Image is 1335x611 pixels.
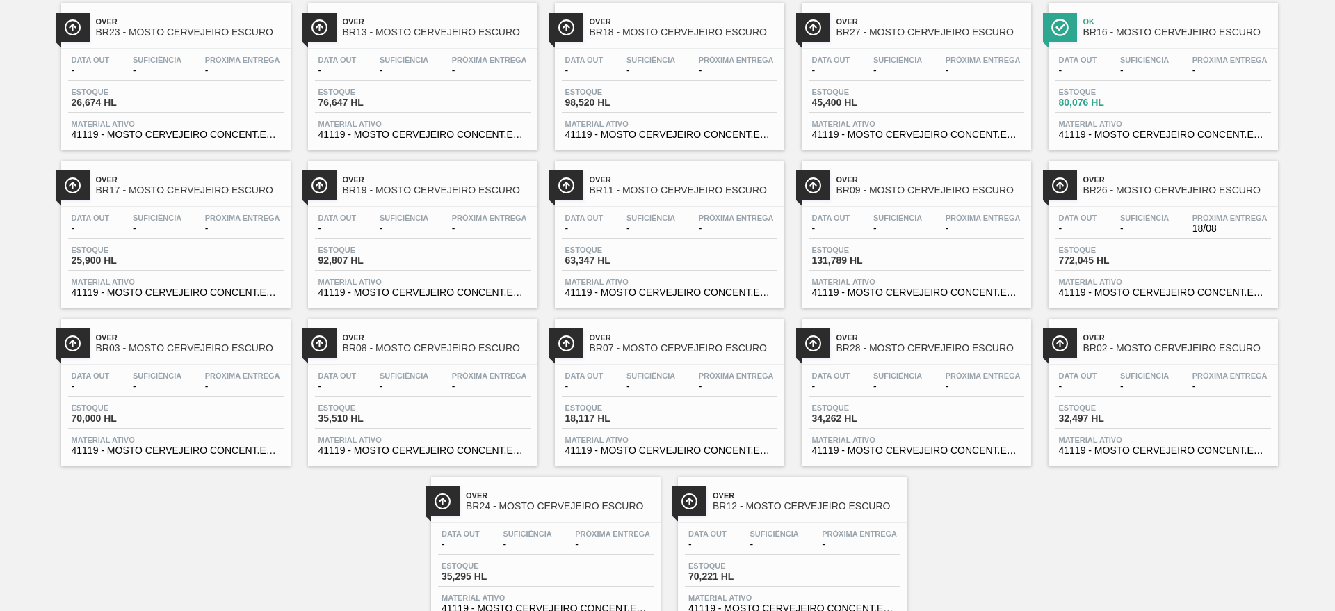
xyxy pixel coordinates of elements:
span: BR23 - MOSTO CERVEJEIRO ESCURO [96,27,284,38]
span: Estoque [565,404,663,412]
span: Estoque [812,246,909,254]
span: Próxima Entrega [822,530,897,538]
span: Suficiência [873,372,922,380]
span: - [205,381,280,392]
img: Ícone [64,19,81,36]
span: Over [343,333,531,342]
span: Suficiência [626,372,675,380]
span: 80,076 HL [1059,97,1156,108]
span: 35,510 HL [318,413,416,424]
span: Próxima Entrega [452,372,527,380]
span: Data out [318,214,357,222]
span: 41119 - MOSTO CERVEJEIRO CONCENT.ESCURO ENVASADO [72,445,280,456]
a: ÍconeOverBR09 - MOSTO CERVEJEIRO ESCUROData out-Suficiência-Próxima Entrega-Estoque131,789 HLMate... [791,150,1038,308]
span: Material ativo [688,594,897,602]
span: Suficiência [873,214,922,222]
span: - [699,381,774,392]
span: 41119 - MOSTO CERVEJEIRO CONCENT.ESCURO ENVASADO [72,287,280,298]
span: 41119 - MOSTO CERVEJEIRO CONCENT.ESCURO ENVASADO [565,129,774,140]
span: - [688,539,727,550]
span: Material ativo [812,436,1021,444]
span: Material ativo [72,436,280,444]
span: 34,262 HL [812,413,909,424]
span: BR03 - MOSTO CERVEJEIRO ESCURO [96,343,284,354]
span: BR08 - MOSTO CERVEJEIRO ESCURO [343,343,531,354]
span: Data out [688,530,727,538]
span: Material ativo [1059,278,1268,286]
span: Data out [1059,372,1097,380]
span: Material ativo [318,120,527,128]
span: BR12 - MOSTO CERVEJEIRO ESCURO [713,501,900,511]
span: BR07 - MOSTO CERVEJEIRO ESCURO [590,343,777,354]
span: - [205,223,280,234]
a: ÍconeOverBR08 - MOSTO CERVEJEIRO ESCUROData out-Suficiência-Próxima Entrega-Estoque35,510 HLMater... [298,308,544,466]
span: Suficiência [1120,56,1169,64]
span: Próxima Entrega [699,214,774,222]
span: Data out [72,214,110,222]
span: Over [1083,333,1271,342]
span: Material ativo [318,436,527,444]
span: BR17 - MOSTO CERVEJEIRO ESCURO [96,185,284,196]
span: - [565,65,604,76]
span: BR09 - MOSTO CERVEJEIRO ESCURO [836,185,1024,196]
span: Material ativo [1059,436,1268,444]
span: Próxima Entrega [205,56,280,64]
span: BR19 - MOSTO CERVEJEIRO ESCURO [343,185,531,196]
span: - [565,381,604,392]
img: Ícone [1051,335,1069,352]
span: Data out [812,214,850,222]
span: Ok [1083,17,1271,26]
span: - [873,65,922,76]
span: Data out [72,372,110,380]
span: Over [836,17,1024,26]
span: Data out [812,56,850,64]
span: Estoque [812,88,909,96]
span: 18,117 HL [565,413,663,424]
span: Material ativo [442,594,650,602]
span: Material ativo [812,278,1021,286]
img: Ícone [434,493,451,510]
span: Próxima Entrega [699,56,774,64]
span: Material ativo [565,436,774,444]
span: Estoque [442,562,539,570]
span: Estoque [565,246,663,254]
span: - [946,381,1021,392]
span: - [822,539,897,550]
span: Estoque [318,246,416,254]
span: Over [96,17,284,26]
span: - [1120,65,1169,76]
span: Material ativo [565,278,774,286]
span: - [452,223,527,234]
span: Over [466,491,654,500]
span: Data out [565,214,604,222]
span: Over [1083,175,1271,184]
span: Over [713,491,900,500]
span: Data out [318,372,357,380]
span: - [626,65,675,76]
span: Material ativo [72,278,280,286]
img: Ícone [1051,19,1069,36]
img: Ícone [64,335,81,352]
span: - [873,223,922,234]
span: - [318,223,357,234]
span: 92,807 HL [318,255,416,266]
span: BR13 - MOSTO CERVEJEIRO ESCURO [343,27,531,38]
span: BR26 - MOSTO CERVEJEIRO ESCURO [1083,185,1271,196]
span: Próxima Entrega [205,214,280,222]
span: Over [836,333,1024,342]
span: Estoque [72,246,169,254]
span: - [565,223,604,234]
a: ÍconeOverBR11 - MOSTO CERVEJEIRO ESCUROData out-Suficiência-Próxima Entrega-Estoque63,347 HLMater... [544,150,791,308]
span: Material ativo [318,278,527,286]
span: - [946,65,1021,76]
span: Próxima Entrega [452,214,527,222]
span: Over [590,333,777,342]
span: - [72,381,110,392]
span: Estoque [565,88,663,96]
span: - [318,65,357,76]
span: Estoque [72,88,169,96]
span: 25,900 HL [72,255,169,266]
span: - [626,381,675,392]
span: 32,497 HL [1059,413,1156,424]
span: Data out [442,530,480,538]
